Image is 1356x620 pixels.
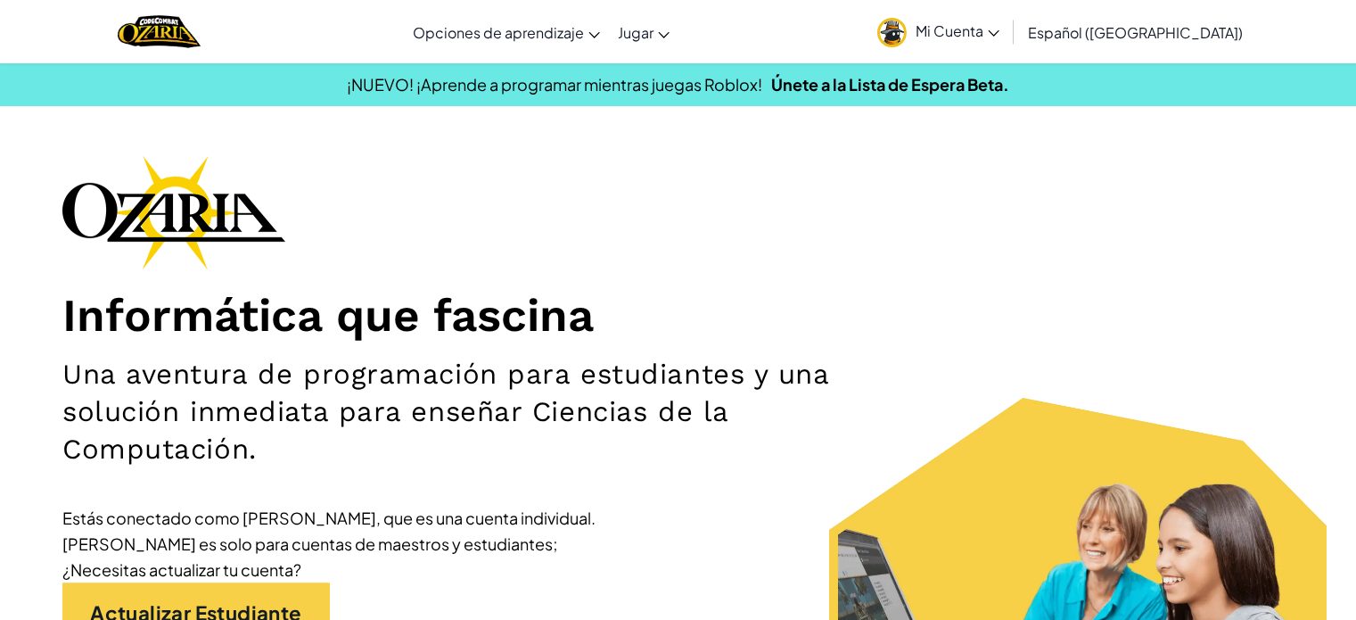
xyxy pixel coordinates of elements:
a: Mi Cuenta [868,4,1008,60]
a: Logotipo de Ozaria de CodeCombat [118,13,201,50]
font: ¡NUEVO! ¡Aprende a programar mientras juegas Roblox! [347,74,762,95]
font: Mi Cuenta [916,21,983,40]
img: Hogar [118,13,201,50]
font: Jugar [618,23,653,42]
a: Opciones de aprendizaje [404,8,609,56]
a: Español ([GEOGRAPHIC_DATA]) [1019,8,1252,56]
img: Logotipo de la marca Ozaria [62,155,285,269]
font: Español ([GEOGRAPHIC_DATA]) [1028,23,1243,42]
font: Opciones de aprendizaje [413,23,584,42]
img: avatar [877,18,907,47]
font: Informática que fascina [62,288,594,342]
font: Estás conectado como [PERSON_NAME], que es una cuenta individual. [PERSON_NAME] es solo para cuen... [62,508,596,580]
a: Jugar [609,8,678,56]
a: Únete a la Lista de Espera Beta. [771,74,1009,95]
font: Una aventura de programación para estudiantes y una solución inmediata para enseñar Ciencias de l... [62,358,829,467]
